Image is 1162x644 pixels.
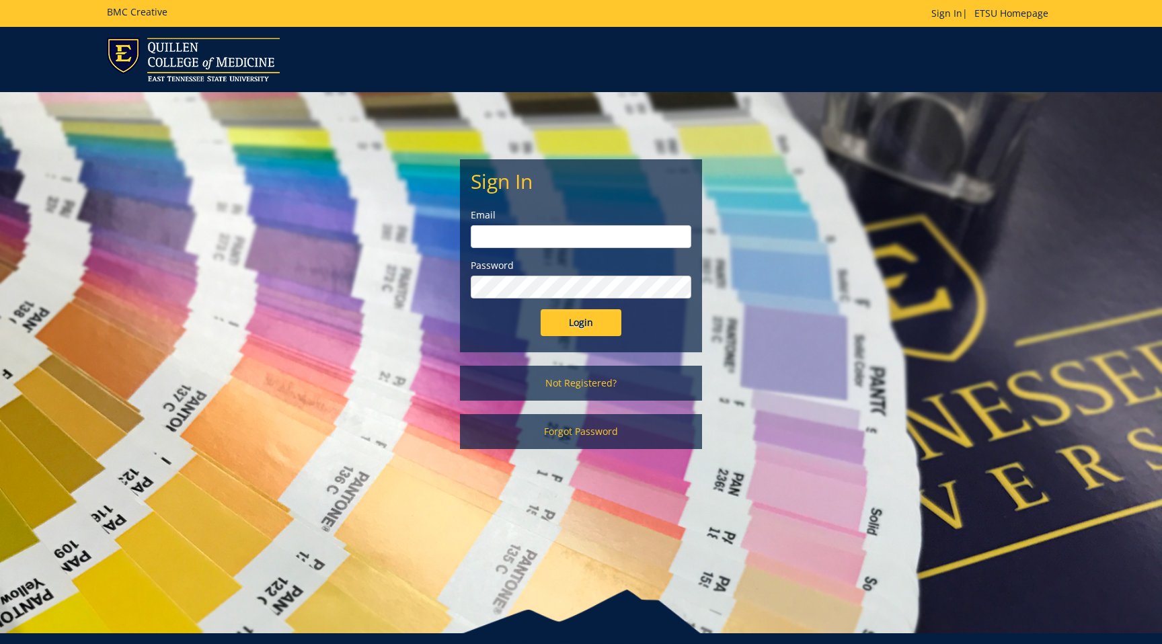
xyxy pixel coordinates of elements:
a: Not Registered? [460,366,702,401]
a: Forgot Password [460,414,702,449]
p: | [931,7,1055,20]
a: ETSU Homepage [968,7,1055,19]
label: Password [471,259,691,272]
label: Email [471,208,691,222]
input: Login [541,309,621,336]
h5: BMC Creative [107,7,167,17]
h2: Sign In [471,170,691,192]
img: ETSU logo [107,38,280,81]
a: Sign In [931,7,962,19]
